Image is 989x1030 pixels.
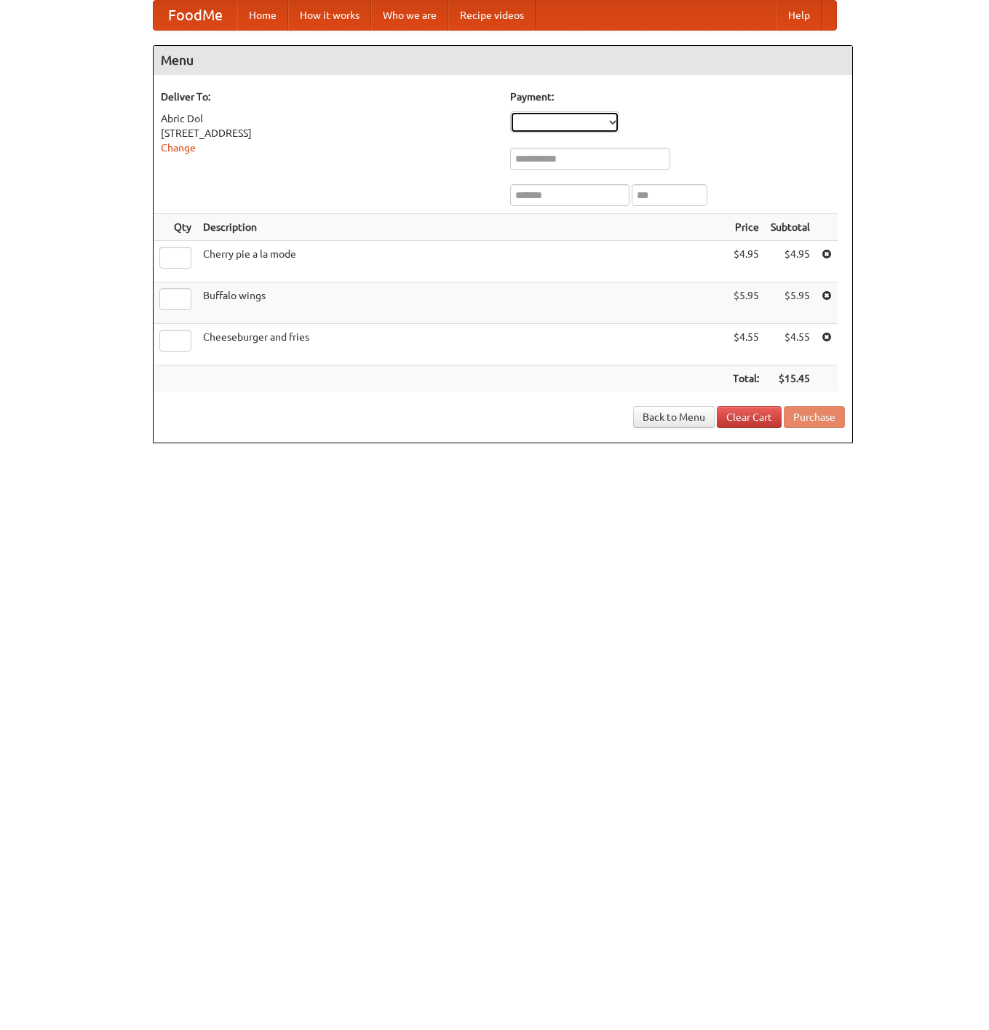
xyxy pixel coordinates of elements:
a: How it works [288,1,371,30]
th: Price [727,214,765,241]
td: Buffalo wings [197,282,727,324]
th: Subtotal [765,214,816,241]
td: Cherry pie a la mode [197,241,727,282]
a: FoodMe [154,1,237,30]
h4: Menu [154,46,852,75]
a: Recipe videos [448,1,536,30]
a: Help [776,1,822,30]
th: $15.45 [765,365,816,392]
div: [STREET_ADDRESS] [161,126,496,140]
th: Description [197,214,727,241]
a: Clear Cart [717,406,782,428]
a: Change [161,142,196,154]
td: $4.95 [727,241,765,282]
td: $4.95 [765,241,816,282]
h5: Payment: [510,90,845,104]
td: $4.55 [727,324,765,365]
h5: Deliver To: [161,90,496,104]
td: $5.95 [727,282,765,324]
div: Abric Dol [161,111,496,126]
td: Cheeseburger and fries [197,324,727,365]
button: Purchase [784,406,845,428]
td: $5.95 [765,282,816,324]
a: Who we are [371,1,448,30]
a: Back to Menu [633,406,715,428]
th: Qty [154,214,197,241]
a: Home [237,1,288,30]
td: $4.55 [765,324,816,365]
th: Total: [727,365,765,392]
